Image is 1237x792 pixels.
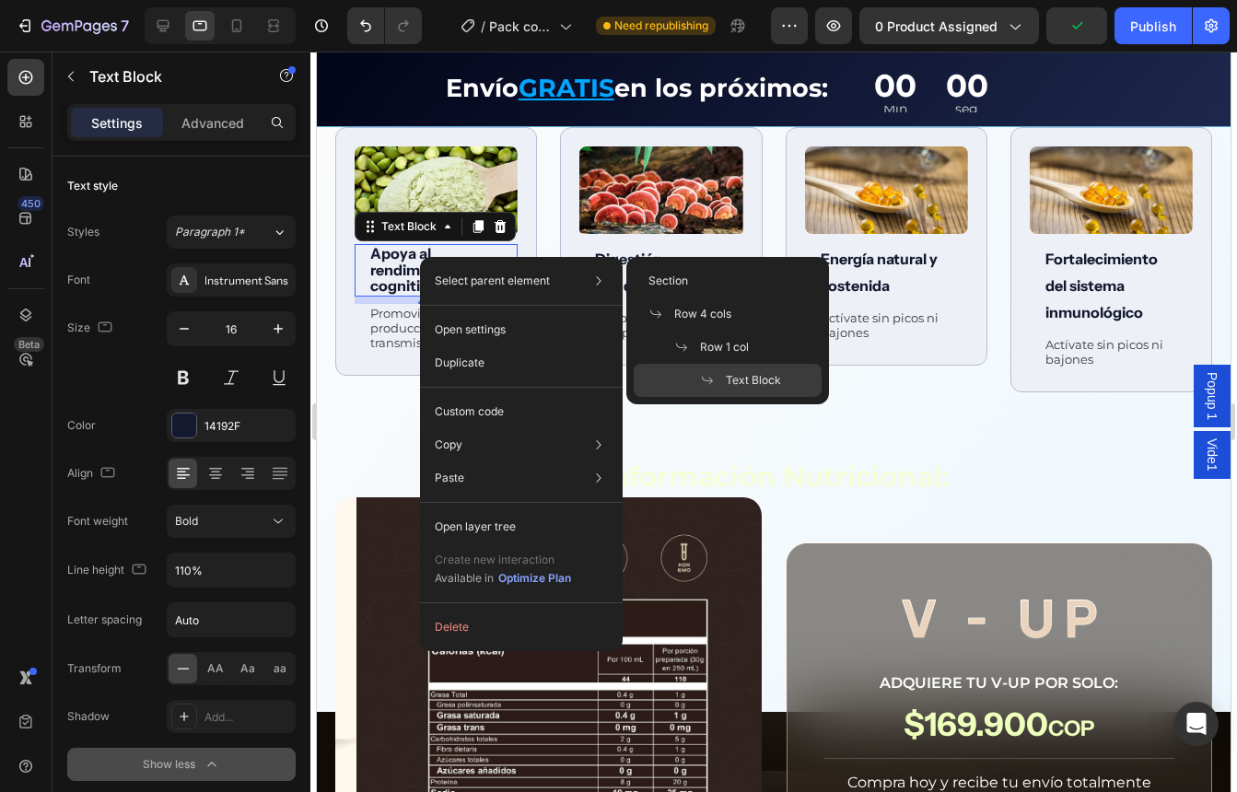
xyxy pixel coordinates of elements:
div: Size [67,316,116,341]
div: Styles [67,224,99,240]
div: 00 [629,14,671,54]
p: seg [629,54,671,61]
div: Font weight [67,513,128,530]
input: Auto [168,553,295,587]
button: Publish [1114,7,1192,44]
div: Font [67,272,90,288]
p: Duplicate [435,355,484,371]
p: Información Nutricional: [121,407,794,444]
img: gempages_541512858731545712-09565093-0ea0-4b9d-ac44-ec5a6336941c.webp [488,95,651,182]
div: Show less [143,755,221,774]
img: gempages_541512858731545712-80f0d16d-dda7-49b0-aa91-b2e9c9d9d92b.webp [263,95,426,182]
span: 0 product assigned [875,17,998,36]
div: Align [67,461,119,486]
p: Open settings [435,321,506,338]
p: Open layer tree [435,518,516,535]
img: gempages_541512858731545712-09565093-0ea0-4b9d-ac44-ec5a6336941c.webp [713,95,876,182]
div: Instrument Sans [204,273,291,289]
div: Text Block [61,167,123,183]
p: Limpia y purifica tu cuerpo [278,259,410,288]
span: Section [648,273,688,289]
p: Custom code [435,403,504,420]
button: Paragraph 1* [167,215,296,249]
button: Delete [427,611,615,644]
div: Beta [14,337,44,352]
p: Settings [91,113,143,133]
p: Compra hoy y recibe tu envío totalmente [509,720,857,784]
div: 14192F [204,418,291,435]
p: Paste [435,470,464,486]
span: Row 4 cols [674,306,731,322]
p: Digestión saludable y regular [278,194,410,248]
button: Show less [67,748,296,781]
button: 0 product assigned [859,7,1039,44]
span: Row 1 col [700,339,749,355]
span: Text Block [726,372,781,389]
div: Text style [67,178,118,194]
p: Promoviendo la producción de neuro transmisores [53,254,185,298]
div: Shadow [67,708,110,725]
button: Optimize Plan [497,569,572,588]
p: Advanced [181,113,244,133]
p: Fortalecimiento del sistema inmunológico [729,194,860,274]
p: ADQUIERE TU V-UP POR SOLO: [509,619,857,646]
div: Publish [1130,17,1176,36]
span: COP [731,664,777,690]
span: AA [207,660,224,677]
span: Paragraph 1* [175,224,245,240]
p: Create new interaction [435,551,572,569]
button: 7 [7,7,137,44]
div: Letter spacing [67,611,142,628]
img: gempages_541512858731545712-a51386a8-36a5-474d-a238-175e1fc9b81e.webp [38,95,201,182]
div: Add... [204,709,291,726]
p: Energía natural y sostenida [504,194,636,248]
span: Available in [435,571,494,585]
div: Open Intercom Messenger [1174,702,1219,746]
p: 7 [121,15,129,37]
button: Bold [167,505,296,538]
span: / [481,17,485,36]
input: Auto [168,603,295,636]
span: aa [274,660,286,677]
span: Popup 1 [886,320,904,368]
p: Text Block [89,65,246,87]
iframe: Design area [317,52,1231,792]
strong: $169.900 [587,653,731,693]
p: Actívate sin picos ni bajones [504,259,636,288]
div: Color [67,417,96,434]
div: Transform [67,660,122,677]
span: Pack copia [489,17,552,36]
div: 00 [557,14,600,54]
div: Optimize Plan [498,570,571,587]
span: Bold [175,514,198,528]
p: Actívate sin picos ni bajones [729,285,860,315]
p: Apoya al rendimiento cognitivo [53,194,185,243]
img: gempages_541512858731545712-4177254a-125e-41f1-8fe4-30d0529d6ad9.svg [585,548,780,588]
p: Copy [435,437,462,453]
p: Envío en los próximos: [20,15,511,60]
span: Need republishing [614,17,708,34]
div: 450 [18,196,44,211]
u: GRATIS [202,21,298,52]
p: Select parent element [435,273,550,289]
div: Line height [67,558,150,583]
p: Min [557,54,600,61]
span: Vide1 [886,387,904,420]
div: Undo/Redo [347,7,422,44]
span: Aa [240,660,255,677]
